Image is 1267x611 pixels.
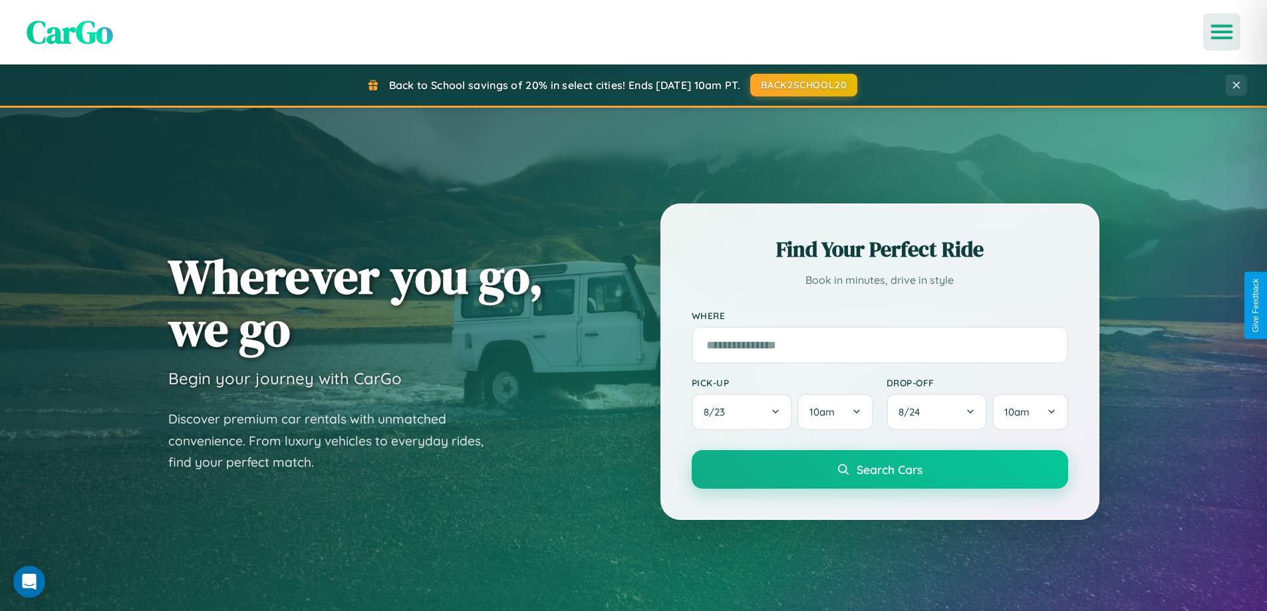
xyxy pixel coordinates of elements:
h2: Find Your Perfect Ride [692,235,1068,264]
button: 8/23 [692,394,793,430]
button: 10am [797,394,873,430]
span: Search Cars [857,462,922,477]
span: 10am [1004,406,1030,418]
span: 8 / 24 [899,406,926,418]
p: Book in minutes, drive in style [692,271,1068,290]
h3: Begin your journey with CarGo [168,368,402,388]
div: Open Intercom Messenger [13,566,45,598]
h1: Wherever you go, we go [168,250,543,355]
span: 8 / 23 [704,406,732,418]
span: CarGo [27,10,113,54]
span: 10am [809,406,835,418]
button: Open menu [1203,13,1240,51]
div: Give Feedback [1251,279,1260,332]
span: Back to School savings of 20% in select cities! Ends [DATE] 10am PT. [389,78,740,92]
button: Search Cars [692,450,1068,489]
p: Discover premium car rentals with unmatched convenience. From luxury vehicles to everyday rides, ... [168,408,501,473]
label: Where [692,310,1068,321]
button: 10am [992,394,1067,430]
label: Drop-off [887,377,1068,388]
button: 8/24 [887,394,988,430]
label: Pick-up [692,377,873,388]
button: BACK2SCHOOL20 [750,74,857,96]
